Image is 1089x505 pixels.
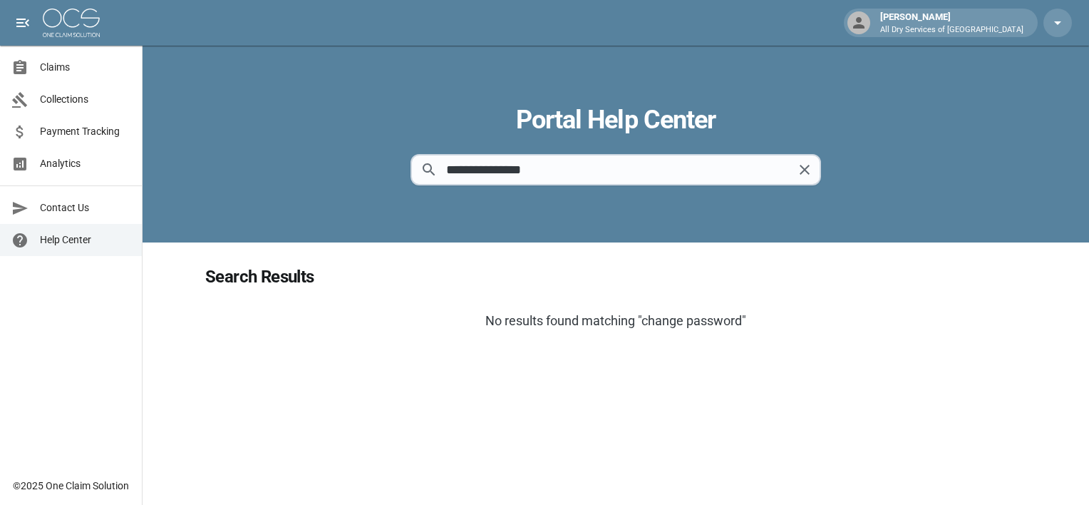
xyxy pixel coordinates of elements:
div: [PERSON_NAME] [874,10,1029,36]
span: Claims [40,60,130,75]
span: Help Center [40,233,130,248]
span: Analytics [40,156,130,171]
span: Collections [40,92,130,107]
span: Contact Us [40,200,130,215]
img: ocs-logo-white-transparent.png [43,9,100,37]
p: All Dry Services of [GEOGRAPHIC_DATA] [880,24,1023,36]
button: open drawer [9,9,37,37]
h3: Search Results [205,265,1026,288]
a: Portal Help Center [516,103,716,143]
span: Payment Tracking [40,124,130,139]
p: No results found matching " change password " [205,311,1026,330]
